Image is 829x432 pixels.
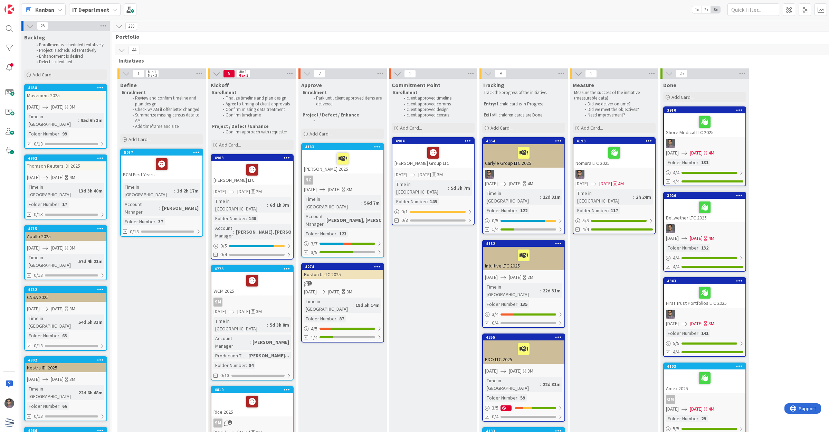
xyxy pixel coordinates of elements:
span: [DATE] [599,180,612,187]
div: SM [213,298,222,307]
span: 5 / 5 [673,340,679,347]
div: [PERSON_NAME] Group LTC [392,144,474,168]
b: IT Department [72,6,109,13]
div: Thomson Reuters IDI 2025 [25,161,106,170]
span: [DATE] [666,149,679,157]
div: Time in [GEOGRAPHIC_DATA] [27,314,76,330]
div: Folder Number [213,361,246,369]
div: Account Manager [213,224,233,240]
span: : [540,193,541,201]
div: WCM 2025 [211,272,293,295]
span: 1/4 [492,226,498,233]
span: : [608,207,609,214]
div: 131 [699,159,710,166]
div: 3M [708,320,714,327]
span: : [78,116,79,124]
div: Folder Number [27,130,59,138]
span: : [517,207,518,214]
span: 4 / 4 [673,169,679,176]
span: : [540,287,541,294]
div: 2M [527,274,533,281]
div: 4M [708,149,714,157]
div: Folder Number [394,198,427,205]
div: 4274 [305,264,383,269]
div: 4M [618,180,624,187]
div: 5017 [121,149,202,156]
div: 4962 [25,155,106,161]
img: CS [485,170,494,179]
div: 4355 [486,335,564,340]
span: 0/13 [130,228,139,235]
div: 4458 [25,85,106,91]
div: Time in [GEOGRAPHIC_DATA] [27,113,78,128]
span: Add Card... [219,142,241,148]
div: 95d 6h 3m [79,116,104,124]
span: 1/4 [311,334,317,341]
span: : [336,315,337,322]
div: 145 [428,198,439,205]
div: CS [664,224,745,233]
div: 3926Bellwether LTC 2025 [664,192,745,222]
span: 0 / 1 [401,208,408,215]
div: 4343First Trust Portfolios LTC 2025 [664,278,745,308]
span: [DATE] [213,308,226,315]
div: 4773 [211,266,293,272]
div: Time in [GEOGRAPHIC_DATA] [394,180,448,196]
div: 4902 [25,357,106,363]
div: 37 [156,218,165,225]
span: : [353,301,354,309]
div: 5/5 [573,216,655,225]
span: Add Card... [581,125,603,131]
span: 0/4 [492,319,498,327]
div: 135 [518,300,529,308]
a: 4354Carlyle Group LTC 2025CS[DATE][DATE]4MTime in [GEOGRAPHIC_DATA]:22d 31mFolder Number:1220/51/4 [482,137,565,234]
div: 0/5 [483,216,564,225]
a: 4962Thomson Reuters IDI 2025[DATE][DATE]4MTime in [GEOGRAPHIC_DATA]:13d 3h 40mFolder Number:170/13 [24,154,107,219]
span: [DATE] [237,188,250,195]
span: [DATE] [575,180,588,187]
span: [DATE] [418,171,431,178]
div: 6d 1h 3m [268,201,291,209]
div: 3M [346,186,352,193]
div: First Trust Portfolios LTC 2025 [664,284,745,308]
span: [DATE] [237,308,250,315]
div: 63 [60,332,69,339]
div: 3M [69,244,75,252]
div: 4M [69,174,75,181]
span: 3 / 7 [311,240,317,247]
span: : [76,318,77,326]
div: CS [664,139,745,148]
span: : [267,201,268,209]
div: [PERSON_NAME], [PERSON_NAME] [325,216,404,224]
span: 0 / 5 [220,242,227,250]
div: 4904 [396,139,474,143]
div: 146 [247,215,258,222]
a: 3910Shore Medical LTC 2025CS[DATE][DATE]4MFolder Number:1314/44/4 [663,106,746,186]
div: 4182Intuitive LTC 2025 [483,241,564,270]
a: 4903[PERSON_NAME] LTC[DATE][DATE]2MTime in [GEOGRAPHIC_DATA]:6d 1h 3mFolder Number:146Account Man... [211,154,294,260]
div: 132 [699,244,710,252]
span: : [76,187,77,195]
div: 4715 [25,226,106,232]
div: Folder Number [27,332,59,339]
a: 4183[PERSON_NAME] 2025NG[DATE][DATE]3MTime in [GEOGRAPHIC_DATA]:56d 7mAccount Manager:[PERSON_NAM... [301,143,384,257]
div: 4193 [573,138,655,144]
div: [PERSON_NAME]... [247,352,291,359]
span: : [59,130,60,138]
div: 2h 24m [634,193,653,201]
div: 4902 [28,358,106,363]
span: : [517,300,518,308]
div: 4354 [483,138,564,144]
div: 4904 [392,138,474,144]
span: : [267,321,268,329]
span: [DATE] [690,149,703,157]
div: [PERSON_NAME] LTC [211,161,293,185]
span: : [633,193,634,201]
div: CS [483,170,564,179]
div: 3/4 [483,310,564,319]
span: Kanban [35,6,54,14]
div: Apollo 2025 [25,232,106,241]
span: 3/5 [311,249,317,256]
div: 4962 [28,156,106,161]
a: 4773WCM 2025SM[DATE][DATE]3MTime in [GEOGRAPHIC_DATA]:5d 3h 8mAccount Manager:[PERSON_NAME]Produc... [211,265,294,381]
